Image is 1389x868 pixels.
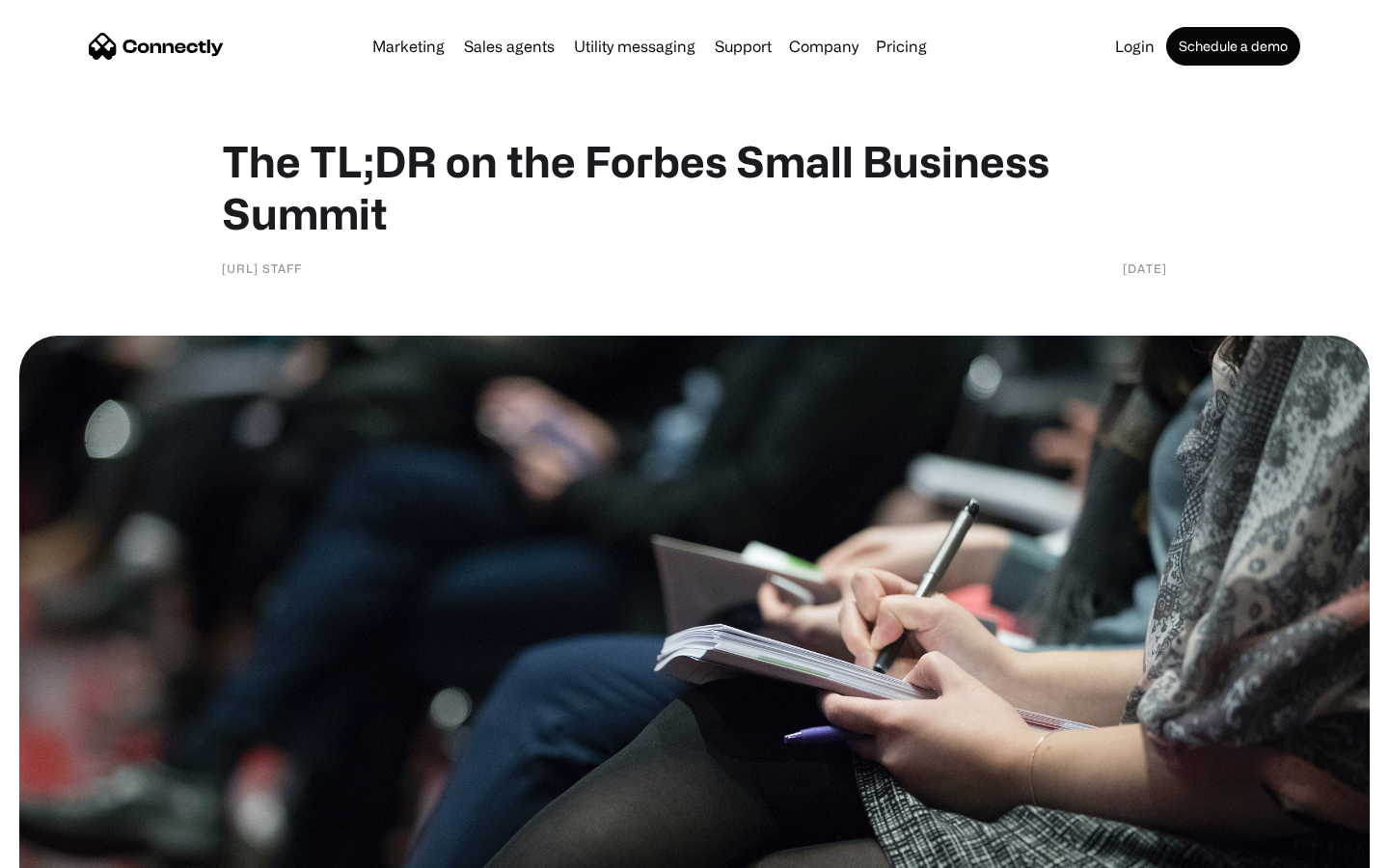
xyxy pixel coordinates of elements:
[365,39,452,54] a: Marketing
[868,39,935,54] a: Pricing
[1123,258,1167,278] div: [DATE]
[89,32,224,61] a: home
[19,834,116,861] aside: Language selected: English
[1107,39,1162,54] a: Login
[789,33,858,60] div: Company
[566,39,703,54] a: Utility messaging
[222,135,1167,239] h1: The TL;DR on the Forbes Small Business Summit
[783,33,864,60] div: Company
[1166,27,1300,66] a: Schedule a demo
[707,39,779,54] a: Support
[222,258,302,278] div: [URL] Staff
[456,39,562,54] a: Sales agents
[39,834,116,861] ul: Language list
